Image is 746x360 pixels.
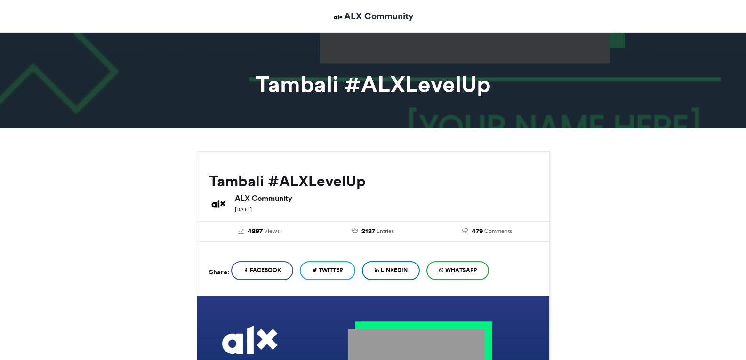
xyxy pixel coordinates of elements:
span: 4897 [248,226,263,237]
span: Views [264,227,280,235]
span: Comments [484,227,512,235]
span: Twitter [319,266,343,274]
span: Entries [377,227,394,235]
a: WhatsApp [426,261,489,280]
span: 479 [472,226,483,237]
h1: Tambali #ALXLevelUp [112,73,634,96]
a: LinkedIn [362,261,420,280]
span: 2127 [361,226,375,237]
span: LinkedIn [381,266,408,274]
img: ALX Community [332,11,344,23]
a: Facebook [231,261,293,280]
a: ALX Community [332,9,414,23]
small: [DATE] [235,206,252,213]
span: Facebook [250,266,281,274]
a: 479 Comments [437,226,537,237]
span: WhatsApp [445,266,477,274]
h5: Share: [209,266,229,278]
img: ALX Community [209,194,228,213]
h2: Tambali #ALXLevelUp [209,173,537,190]
h6: ALX Community [235,194,537,202]
a: 4897 Views [209,226,309,237]
a: Twitter [300,261,355,280]
a: 2127 Entries [323,226,423,237]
